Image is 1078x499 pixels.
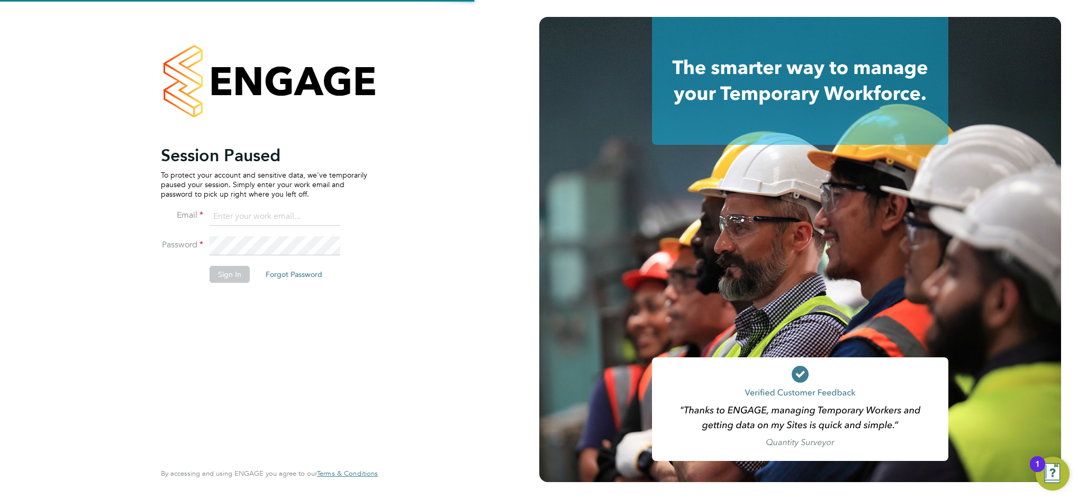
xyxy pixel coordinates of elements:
[1036,457,1070,491] button: Open Resource Center, 1 new notification
[161,145,367,166] h2: Session Paused
[210,207,340,226] input: Enter your work email...
[1035,464,1040,478] div: 1
[210,266,250,283] button: Sign In
[257,266,331,283] button: Forgot Password
[161,170,367,199] p: To protect your account and sensitive data, we've temporarily paused your session. Simply enter y...
[317,469,378,478] span: Terms & Conditions
[161,210,203,221] label: Email
[161,469,378,478] span: By accessing and using ENGAGE you agree to our
[317,469,378,478] a: Terms & Conditions
[161,239,203,251] label: Password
